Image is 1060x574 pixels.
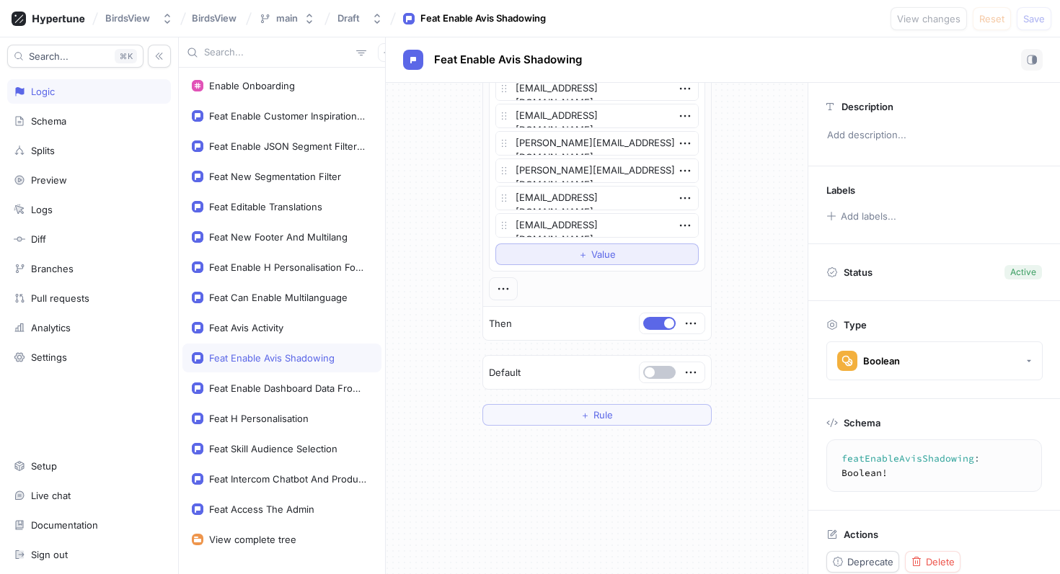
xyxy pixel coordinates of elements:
button: BirdsView [100,6,179,30]
a: Documentation [7,513,171,537]
button: ＋Value [495,243,699,265]
div: Branches [31,263,74,274]
p: Type [844,319,867,331]
span: View changes [897,14,960,23]
p: Description [842,101,893,112]
div: Pull requests [31,292,89,304]
textarea: [EMAIL_ADDRESS][DOMAIN_NAME] [495,213,699,238]
div: Feat Editable Translations [209,201,322,212]
div: Setup [31,460,57,472]
div: Live chat [31,490,71,501]
div: Diff [31,233,46,245]
button: Save [1017,7,1051,30]
div: Settings [31,351,67,363]
div: BirdsView [105,12,150,24]
p: Status [844,262,873,282]
div: Feat New Footer And Multilang [209,231,348,243]
p: Then [489,317,512,331]
span: Search... [29,52,69,60]
span: Reset [979,14,1004,23]
button: Reset [973,7,1011,30]
button: Draft [332,6,389,30]
button: Delete [905,551,960,573]
textarea: [PERSON_NAME][EMAIL_ADDRESS][DOMAIN_NAME] [495,131,699,156]
button: View changes [891,7,967,30]
span: Deprecate [847,557,893,566]
div: Feat Avis Activity [209,322,283,333]
p: Labels [826,184,855,196]
span: BirdsView [192,13,237,23]
span: ＋ [580,411,590,419]
button: main [253,6,321,30]
div: Feat Skill Audience Selection [209,443,337,454]
div: Feat Intercom Chatbot And Product Tour [209,473,366,485]
span: Value [591,250,616,259]
div: Active [1010,266,1036,279]
textarea: [EMAIL_ADDRESS][DOMAIN_NAME] [495,186,699,210]
div: Preview [31,174,67,186]
div: Feat Enable H Personalisation For Missing Skills [209,261,366,273]
p: Default [489,366,521,380]
div: Schema [31,115,66,127]
div: View complete tree [209,534,296,545]
p: Add description... [821,123,1048,148]
div: Logs [31,204,53,215]
div: Feat New Segmentation Filter [209,171,341,182]
span: Delete [926,557,955,566]
span: Feat Enable Avis Shadowing [434,54,582,66]
button: Boolean [826,341,1043,380]
span: Rule [593,411,613,419]
button: Add labels... [821,207,901,225]
button: Deprecate [826,551,899,573]
div: Splits [31,145,55,156]
span: Save [1023,14,1045,23]
textarea: featEnableAvisShadowing: Boolean! [833,446,1035,485]
input: Search... [204,45,350,60]
div: Feat Enable Customer Inspiration Skill [209,110,366,122]
div: Analytics [31,322,71,333]
span: ＋ [578,250,588,259]
textarea: [PERSON_NAME][EMAIL_ADDRESS][DOMAIN_NAME] [495,158,699,183]
div: Boolean [863,355,900,367]
div: Draft [337,12,360,24]
button: Search...K [7,45,143,68]
div: Enable Onboarding [209,80,295,91]
div: Feat Enable JSON Segment Filtering [209,140,366,152]
div: Feat H Personalisation [209,413,309,424]
div: Feat Enable Dashboard Data From Timescale [209,382,366,394]
div: Logic [31,86,55,97]
div: Feat Can Enable Multilanguage [209,292,348,303]
p: Schema [844,417,880,429]
div: K [115,49,137,63]
div: Sign out [31,549,68,560]
textarea: [EMAIL_ADDRESS][DOMAIN_NAME] [495,76,699,101]
div: Feat Enable Avis Shadowing [209,352,335,364]
div: main [276,12,298,24]
button: ＋Rule [482,404,712,426]
p: Actions [844,529,878,540]
textarea: [EMAIL_ADDRESS][DOMAIN_NAME] [495,104,699,128]
div: Documentation [31,519,98,531]
div: Feat Enable Avis Shadowing [420,12,546,26]
div: Feat Access The Admin [209,503,314,515]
